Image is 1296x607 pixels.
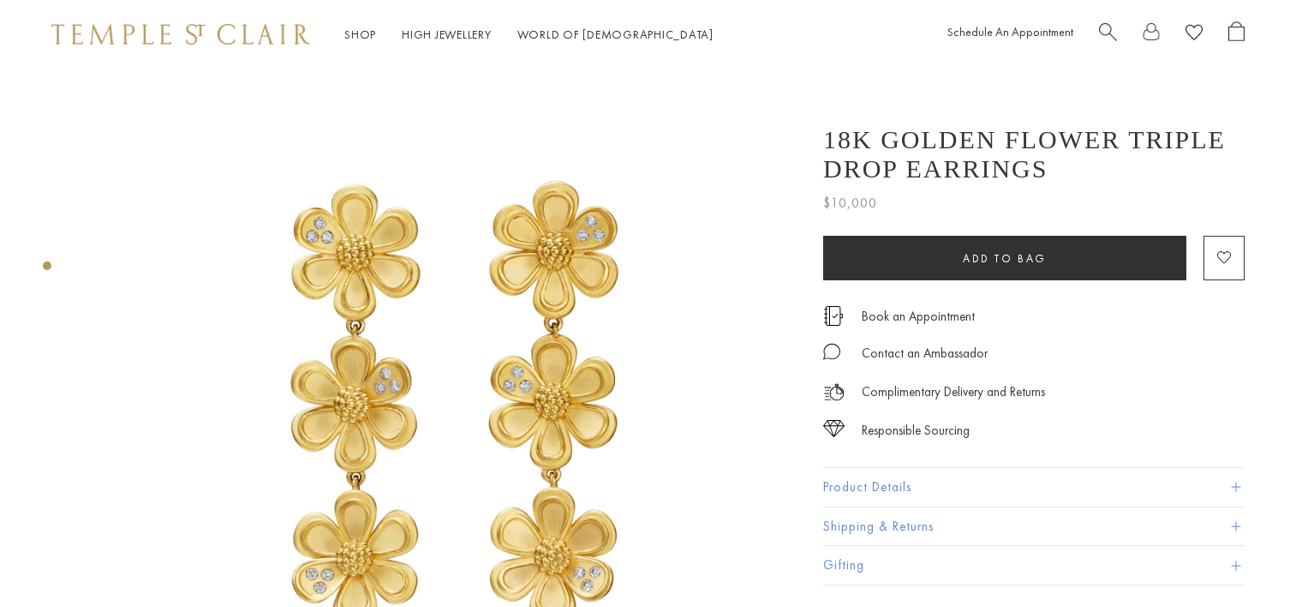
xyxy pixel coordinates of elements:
[862,307,975,326] a: Book an Appointment
[51,24,310,45] img: Temple St. Clair
[823,546,1245,585] button: Gifting
[344,24,714,45] nav: Main navigation
[862,343,988,364] div: Contact an Ambassador
[862,420,970,442] div: Responsible Sourcing
[43,257,51,284] div: Product gallery navigation
[823,420,845,437] img: icon_sourcing.svg
[823,382,845,403] img: icon_delivery.svg
[823,192,877,214] span: $10,000
[823,468,1245,507] button: Product Details
[402,27,492,42] a: High JewelleryHigh Jewellery
[344,27,376,42] a: ShopShop
[947,24,1073,39] a: Schedule An Appointment
[823,125,1245,183] h1: 18K Golden Flower Triple Drop Earrings
[963,251,1047,266] span: Add to bag
[1228,21,1245,48] a: Open Shopping Bag
[823,306,844,326] img: icon_appointment.svg
[862,382,1045,403] p: Complimentary Delivery and Returns
[1186,21,1203,48] a: View Wishlist
[823,343,840,360] img: MessageIcon-01_2.svg
[517,27,714,42] a: World of [DEMOGRAPHIC_DATA]World of [DEMOGRAPHIC_DATA]
[823,236,1186,280] button: Add to bag
[1099,21,1117,48] a: Search
[823,508,1245,546] button: Shipping & Returns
